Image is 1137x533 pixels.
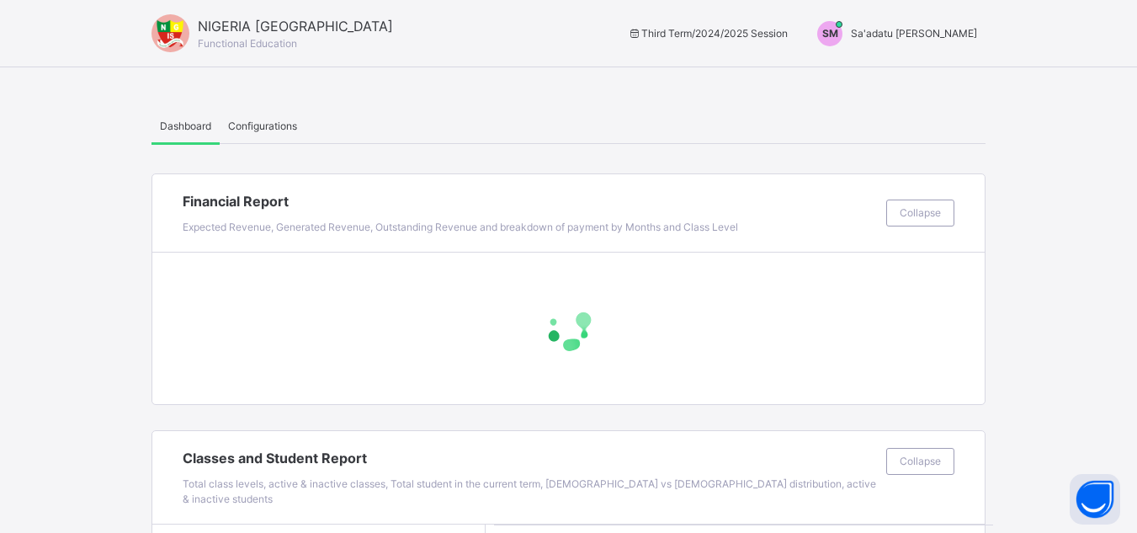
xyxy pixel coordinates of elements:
[183,448,878,468] span: Classes and Student Report
[627,27,788,40] span: session/term information
[160,119,211,134] span: Dashboard
[198,37,297,50] span: Functional Education
[183,477,876,505] span: Total class levels, active & inactive classes, Total student in the current term, [DEMOGRAPHIC_DA...
[1070,474,1120,525] button: Open asap
[900,205,941,221] span: Collapse
[851,27,977,40] span: Sa'adatu [PERSON_NAME]
[183,191,878,211] span: Financial Report
[183,221,738,233] span: Expected Revenue, Generated Revenue, Outstanding Revenue and breakdown of payment by Months and C...
[822,26,838,41] span: SM
[228,119,297,134] span: Configurations
[900,454,941,469] span: Collapse
[198,16,393,36] span: NIGERIA [GEOGRAPHIC_DATA]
